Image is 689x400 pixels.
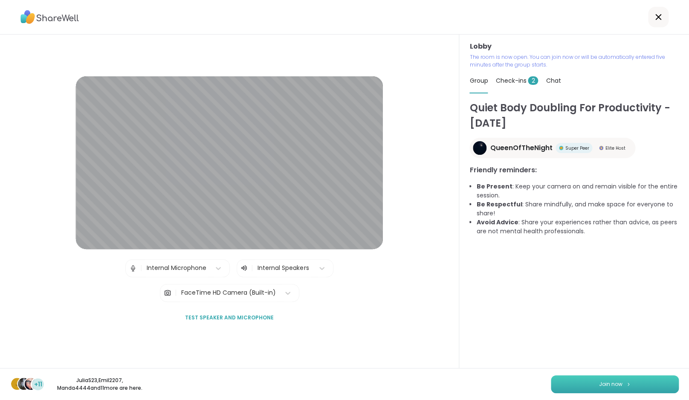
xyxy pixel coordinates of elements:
b: Be Present [476,182,512,191]
li: : Share mindfully, and make space for everyone to share! [476,200,679,218]
p: The room is now open. You can join now or will be automatically entered five minutes after the gr... [469,53,679,69]
span: Test speaker and microphone [185,314,274,322]
span: | [251,263,253,273]
span: Super Peer [565,145,589,151]
img: Emil2207 [18,378,30,390]
b: Be Respectful [476,200,522,209]
h3: Friendly reminders: [469,165,679,175]
button: Test speaker and microphone [182,309,277,327]
img: ShareWell Logo [20,7,79,27]
img: Super Peer [559,146,563,150]
img: ShareWell Logomark [626,382,631,386]
span: Join now [599,380,622,388]
img: Manda4444 [25,378,37,390]
img: Camera [164,284,171,301]
span: +11 [34,380,42,389]
span: Chat [546,76,561,85]
div: Internal Microphone [147,264,206,272]
img: Elite Host [599,146,603,150]
p: JuliaS23 , Emil2207 , Manda4444 and 11 more are here. [52,377,148,392]
a: QueenOfTheNightQueenOfTheNightSuper PeerSuper PeerElite HostElite Host [469,138,635,158]
span: Elite Host [605,145,625,151]
h1: Quiet Body Doubling For Productivity - [DATE] [469,100,679,131]
span: Group [469,76,488,85]
div: FaceTime HD Camera (Built-in) [181,288,276,297]
b: Avoid Advice [476,218,518,226]
button: Join now [551,375,679,393]
img: QueenOfTheNight [473,141,486,155]
span: | [140,260,142,277]
span: QueenOfTheNight [490,143,552,153]
li: : Keep your camera on and remain visible for the entire session. [476,182,679,200]
span: | [175,284,177,301]
li: : Share your experiences rather than advice, as peers are not mental health professionals. [476,218,679,236]
h3: Lobby [469,41,679,52]
span: Check-ins [495,76,538,85]
span: J [15,378,19,389]
img: Microphone [129,260,137,277]
span: 2 [528,76,538,85]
